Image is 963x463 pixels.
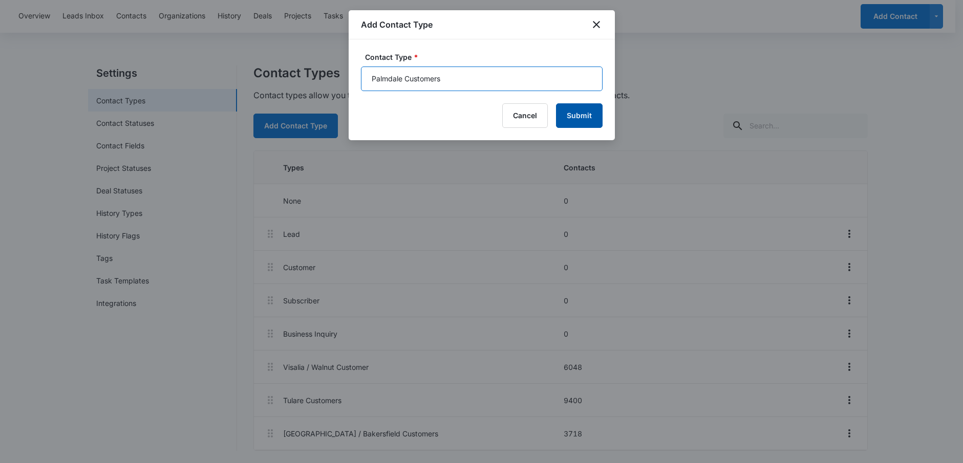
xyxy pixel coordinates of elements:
button: Cancel [502,103,548,128]
h1: Add Contact Type [361,18,433,31]
input: Contact Type [361,67,603,91]
button: close [590,18,603,31]
label: Contact Type [365,52,607,62]
button: Submit [556,103,603,128]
